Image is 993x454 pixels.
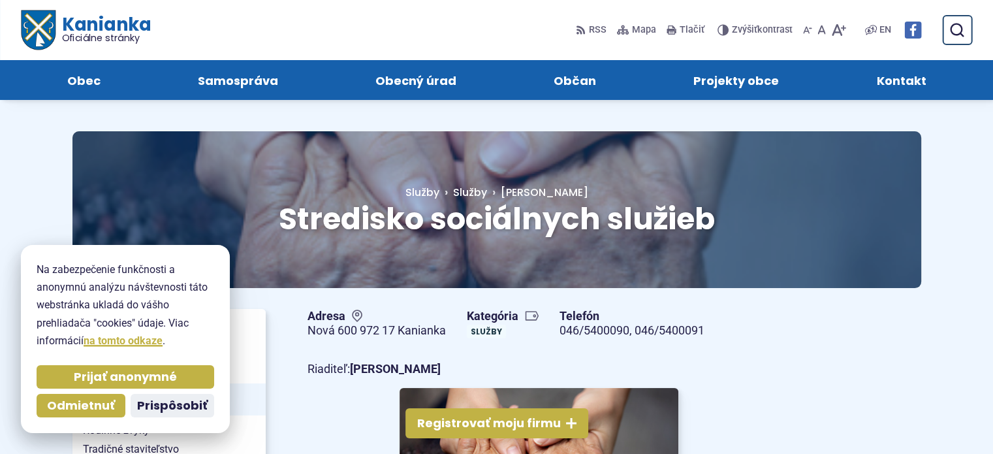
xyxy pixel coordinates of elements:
[800,16,815,44] button: Zmenšiť veľkosť písma
[37,261,214,349] p: Na zabezpečenie funkčnosti a anonymnú analýzu návštevnosti táto webstránka ukladá do vášho prehli...
[693,60,779,100] span: Projekty obce
[37,365,214,389] button: Prijať anonymné
[74,370,177,385] span: Prijať anonymné
[904,22,921,39] img: Prejsť na Facebook stránku
[841,60,962,100] a: Kontakt
[198,60,278,100] span: Samospráva
[560,309,704,324] span: Telefón
[732,24,757,35] span: Zvýšiť
[47,398,115,413] span: Odmietnuť
[131,394,214,417] button: Prispôsobiť
[589,22,607,38] span: RSS
[55,16,150,43] span: Kanianka
[554,60,596,100] span: Občan
[350,362,441,376] strong: [PERSON_NAME]
[501,185,588,200] span: [PERSON_NAME]
[61,33,151,42] span: Oficiálne stránky
[31,60,136,100] a: Obec
[339,60,492,100] a: Obecný úrad
[21,10,55,50] img: Prejsť na domovskú stránku
[467,325,506,338] a: Služby
[560,323,704,337] a: 046/5400090, 046/5400091
[518,60,632,100] a: Občan
[417,416,561,431] span: Registrovať moju firmu
[405,185,453,200] a: Služby
[732,25,793,36] span: kontrast
[614,16,659,44] a: Mapa
[307,309,446,324] span: Adresa
[576,16,609,44] a: RSS
[453,185,487,200] a: Služby
[405,408,588,438] button: Registrovať moju firmu
[405,185,439,200] span: Služby
[307,323,446,338] figcaption: Nová 600 972 17 Kanianka
[162,60,313,100] a: Samospráva
[632,22,656,38] span: Mapa
[680,25,704,36] span: Tlačiť
[487,185,588,200] a: [PERSON_NAME]
[717,16,795,44] button: Zvýšiťkontrast
[879,22,891,38] span: EN
[467,309,539,324] span: Kategória
[67,60,101,100] span: Obec
[279,198,715,240] span: Stredisko sociálnych služieb
[37,394,125,417] button: Odmietnuť
[828,16,849,44] button: Zväčšiť veľkosť písma
[658,60,815,100] a: Projekty obce
[815,16,828,44] button: Nastaviť pôvodnú veľkosť písma
[137,398,208,413] span: Prispôsobiť
[84,334,163,347] a: na tomto odkaze
[664,16,707,44] button: Tlačiť
[375,60,456,100] span: Obecný úrad
[307,359,771,380] p: Riaditeľ:
[21,10,151,50] a: Logo Kanianka, prejsť na domovskú stránku.
[876,60,926,100] span: Kontakt
[877,22,894,38] a: EN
